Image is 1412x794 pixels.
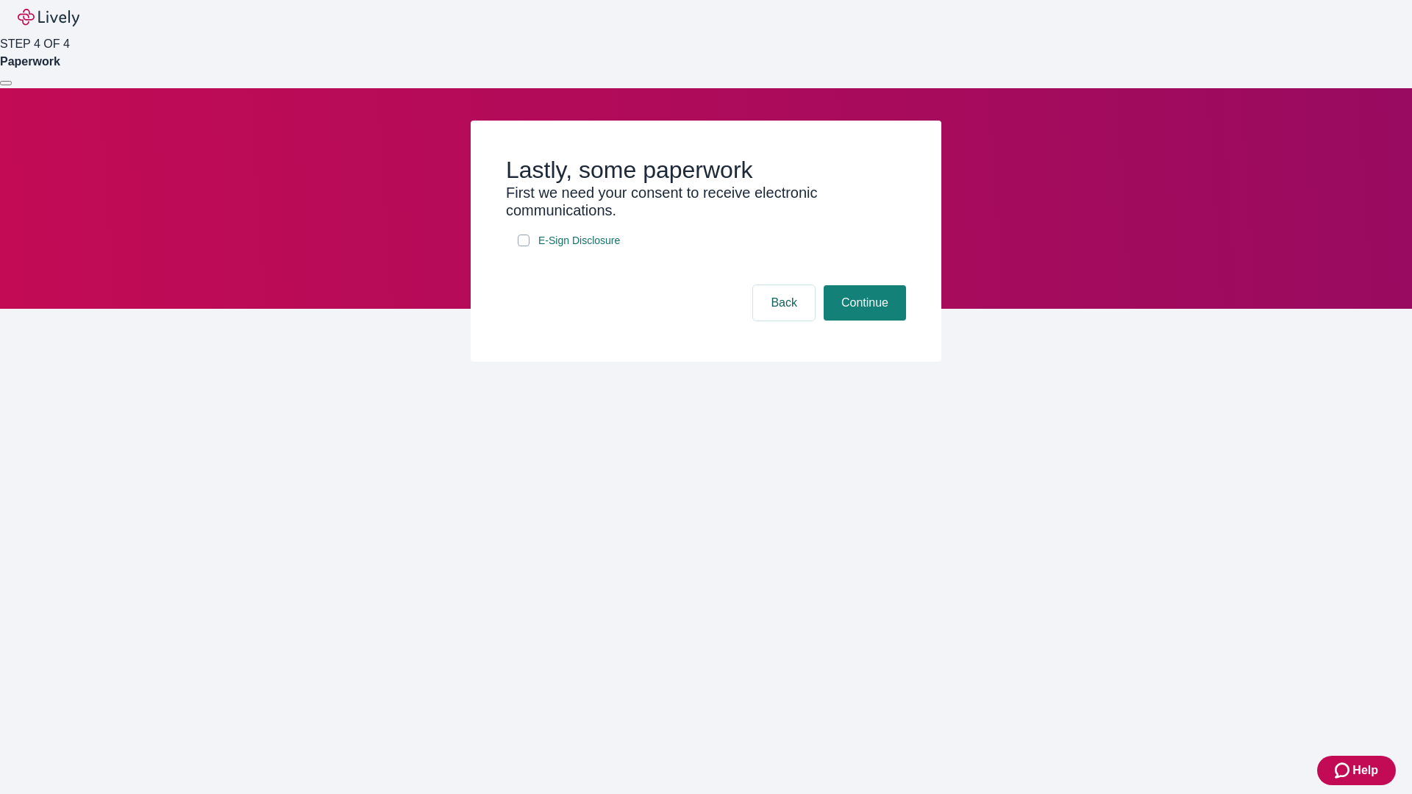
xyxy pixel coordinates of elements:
img: Lively [18,9,79,26]
button: Back [753,285,815,321]
button: Continue [824,285,906,321]
button: Zendesk support iconHelp [1317,756,1396,785]
svg: Zendesk support icon [1335,762,1352,779]
a: e-sign disclosure document [535,232,623,250]
h3: First we need your consent to receive electronic communications. [506,184,906,219]
span: Help [1352,762,1378,779]
span: E-Sign Disclosure [538,233,620,248]
h2: Lastly, some paperwork [506,156,906,184]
